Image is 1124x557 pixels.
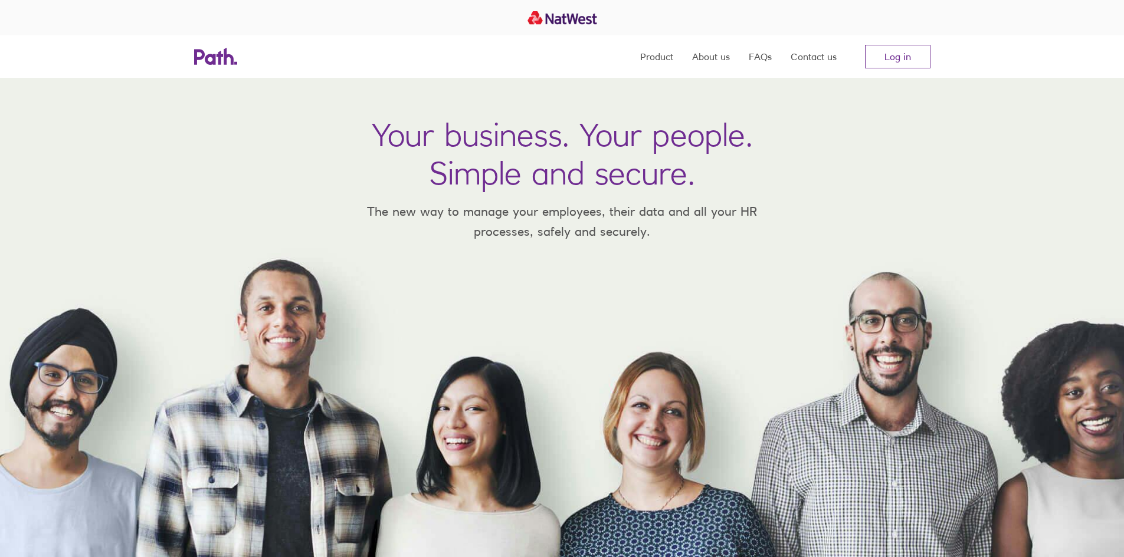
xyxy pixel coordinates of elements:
p: The new way to manage your employees, their data and all your HR processes, safely and securely. [350,202,775,241]
a: About us [692,35,730,78]
h1: Your business. Your people. Simple and secure. [372,116,753,192]
a: Log in [865,45,930,68]
a: Product [640,35,673,78]
a: FAQs [749,35,772,78]
a: Contact us [791,35,837,78]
